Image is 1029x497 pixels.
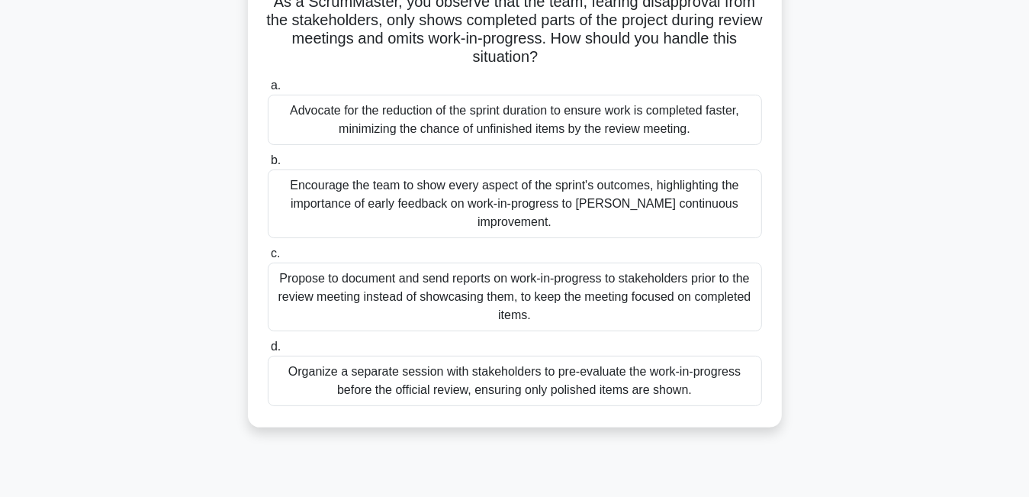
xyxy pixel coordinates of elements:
div: Encourage the team to show every aspect of the sprint's outcomes, highlighting the importance of ... [268,169,762,238]
div: Advocate for the reduction of the sprint duration to ensure work is completed faster, minimizing ... [268,95,762,145]
span: d. [271,340,281,353]
div: Organize a separate session with stakeholders to pre-evaluate the work-in-progress before the off... [268,356,762,406]
span: a. [271,79,281,92]
span: b. [271,153,281,166]
span: c. [271,247,280,260]
div: Propose to document and send reports on work-in-progress to stakeholders prior to the review meet... [268,263,762,331]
